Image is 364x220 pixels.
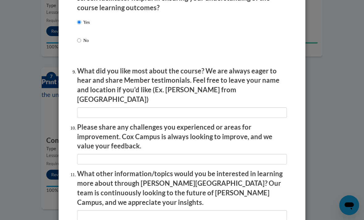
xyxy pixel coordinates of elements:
[77,122,287,151] p: Please share any challenges you experienced or areas for improvement. Cox Campus is always lookin...
[77,19,81,26] input: Yes
[77,66,287,104] p: What did you like most about the course? We are always eager to hear and share Member testimonial...
[77,169,287,207] p: What other information/topics would you be interested in learning more about through [PERSON_NAME...
[83,19,90,26] p: Yes
[83,37,90,44] p: No
[77,37,81,44] input: No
